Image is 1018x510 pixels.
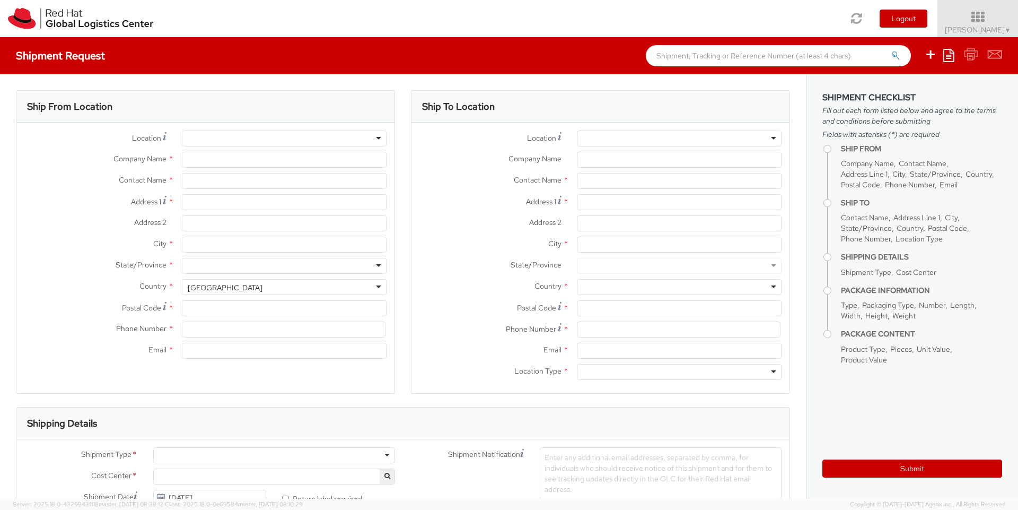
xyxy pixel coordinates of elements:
span: Type [841,300,857,310]
span: Cost Center [91,470,131,482]
h4: Package Information [841,287,1002,295]
input: Return label required [282,496,289,503]
span: City [945,213,958,222]
span: Height [865,311,888,321]
span: State/Province [910,169,961,179]
span: Phone Number [841,234,891,244]
h4: Shipment Request [16,50,105,62]
span: Location Type [896,234,943,244]
span: Fields with asterisks (*) are required [822,129,1002,140]
span: State/Province [511,260,561,270]
span: Location [527,133,556,143]
span: Company Name [508,154,561,163]
span: State/Province [116,260,166,270]
span: Address Line 1 [841,169,888,179]
span: ▼ [1005,26,1011,34]
span: Contact Name [119,175,166,185]
span: Length [950,300,975,310]
h3: Ship To Location [422,101,495,112]
span: Server: 2025.18.0-4329943ff18 [13,500,163,508]
span: Shipment Type [81,449,131,461]
span: Client: 2025.18.0-0e69584 [165,500,303,508]
span: Country [534,281,561,291]
span: Number [919,300,945,310]
span: master, [DATE] 08:38:12 [99,500,163,508]
span: Email [940,180,958,189]
span: Company Name [113,154,166,163]
span: Address 2 [529,218,561,227]
span: Shipment Type [841,267,891,277]
span: Address 1 [526,197,556,206]
span: Contact Name [841,213,889,222]
span: Phone Number [885,180,935,189]
button: Submit [822,460,1002,478]
h3: Shipment Checklist [822,93,1002,102]
h3: Shipping Details [27,418,97,429]
span: Company Name [841,159,894,168]
span: City [892,169,905,179]
span: Country [966,169,992,179]
span: Address 2 [134,218,166,227]
span: City [548,239,561,248]
span: Product Type [841,344,885,354]
span: master, [DATE] 08:10:29 [238,500,303,508]
span: Packaging Type [862,300,914,310]
span: Fill out each form listed below and agree to the terms and conditions before submitting [822,105,1002,126]
span: [PERSON_NAME] [945,25,1011,34]
span: Cost Center [896,267,936,277]
span: Address 1 [131,197,161,206]
span: Contact Name [514,175,561,185]
span: Width [841,311,861,321]
span: Product Value [841,355,887,365]
span: Postal Code [517,303,556,313]
h4: Ship From [841,145,1002,153]
div: [GEOGRAPHIC_DATA] [188,282,262,293]
span: Country [139,281,166,291]
span: Enter any additional email addresses, separated by comma, for individuals who should receive noti... [545,453,772,494]
span: Weight [892,311,916,321]
span: Unit Value [917,344,950,354]
input: Shipment, Tracking or Reference Number (at least 4 chars) [646,45,911,66]
span: Phone Number [506,324,556,334]
span: Country [897,223,923,233]
h4: Shipping Details [841,253,1002,261]
span: Location Type [514,366,561,376]
span: Email [148,345,166,355]
span: Copyright © [DATE]-[DATE] Agistix Inc., All Rights Reserved [850,500,1005,509]
span: Location [132,133,161,143]
span: Phone Number [116,324,166,333]
span: Shipment Date [84,491,134,503]
h4: Ship To [841,199,1002,207]
span: Address Line 1 [893,213,940,222]
span: Pieces [890,344,912,354]
label: Return label required [282,492,364,504]
span: Email [543,345,561,355]
span: City [153,239,166,248]
span: Postal Code [122,303,161,313]
span: Contact Name [899,159,946,168]
img: rh-logistics-00dfa346123c4ec078e1.svg [8,8,153,29]
h3: Ship From Location [27,101,112,112]
span: Postal Code [841,180,880,189]
h4: Package Content [841,330,1002,338]
span: Postal Code [928,223,967,233]
span: State/Province [841,223,892,233]
span: Shipment Notification [448,449,520,460]
button: Logout [880,10,927,28]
